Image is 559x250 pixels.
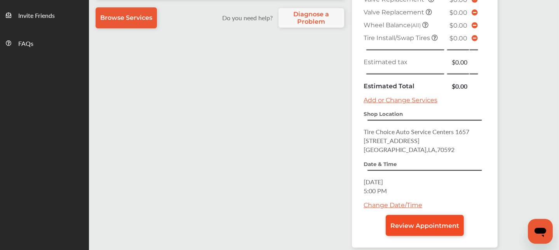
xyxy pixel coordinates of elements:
[447,80,469,93] td: $0.00
[411,22,421,28] small: (All)
[364,177,383,186] span: [DATE]
[528,219,553,244] iframe: Button to launch messaging window
[364,127,469,136] span: Tire Choice Auto Service Centers 1657
[364,34,432,42] span: Tire Install/Swap Tires
[219,13,277,22] label: Do you need help?
[282,10,340,25] span: Diagnose a Problem
[364,161,397,167] strong: Date & Time
[450,9,468,16] span: $0.00
[96,7,157,28] a: Browse Services
[386,215,464,236] a: Review Appointment
[450,35,468,42] span: $0.00
[447,56,469,68] td: $0.00
[364,21,422,29] span: Wheel Balance
[450,22,468,29] span: $0.00
[100,14,152,21] span: Browse Services
[364,201,422,209] a: Change Date/Time
[362,56,447,68] td: Estimated tax
[364,186,387,195] span: 5:00 PM
[279,8,344,28] a: Diagnose a Problem
[364,145,455,154] span: [GEOGRAPHIC_DATA] , LA , 70592
[364,96,437,104] a: Add or Change Services
[362,80,447,93] td: Estimated Total
[390,222,459,229] span: Review Appointment
[18,11,55,21] span: Invite Friends
[364,136,420,145] span: [STREET_ADDRESS]
[364,9,426,16] span: Valve Replacement
[364,111,403,117] strong: Shop Location
[18,39,33,49] span: FAQs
